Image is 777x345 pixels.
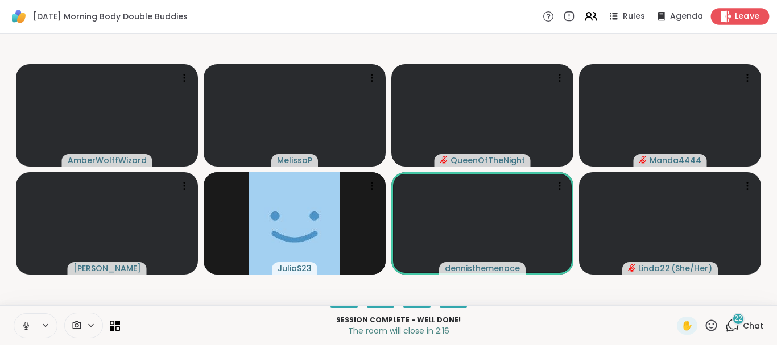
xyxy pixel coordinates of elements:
[670,11,703,22] span: Agenda
[440,156,448,164] span: audio-muted
[735,11,760,23] span: Leave
[127,325,670,336] p: The room will close in 2:16
[9,7,28,26] img: ShareWell Logomark
[278,263,312,274] span: JuliaS23
[628,264,636,272] span: audio-muted
[68,155,147,166] span: AmberWolffWizard
[671,263,712,274] span: ( She/Her )
[445,263,520,274] span: dennisthemenace
[650,155,701,166] span: Manda4444
[33,11,188,22] span: [DATE] Morning Body Double Buddies
[734,314,742,323] span: 22
[73,263,141,274] span: [PERSON_NAME]
[681,319,693,332] span: ✋
[451,155,525,166] span: QueenOfTheNight
[743,320,763,331] span: Chat
[249,172,340,275] img: JuliaS23
[638,263,670,274] span: Linda22
[127,315,670,325] p: Session Complete - well done!
[623,11,645,22] span: Rules
[277,155,312,166] span: MelissaP
[639,156,647,164] span: audio-muted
